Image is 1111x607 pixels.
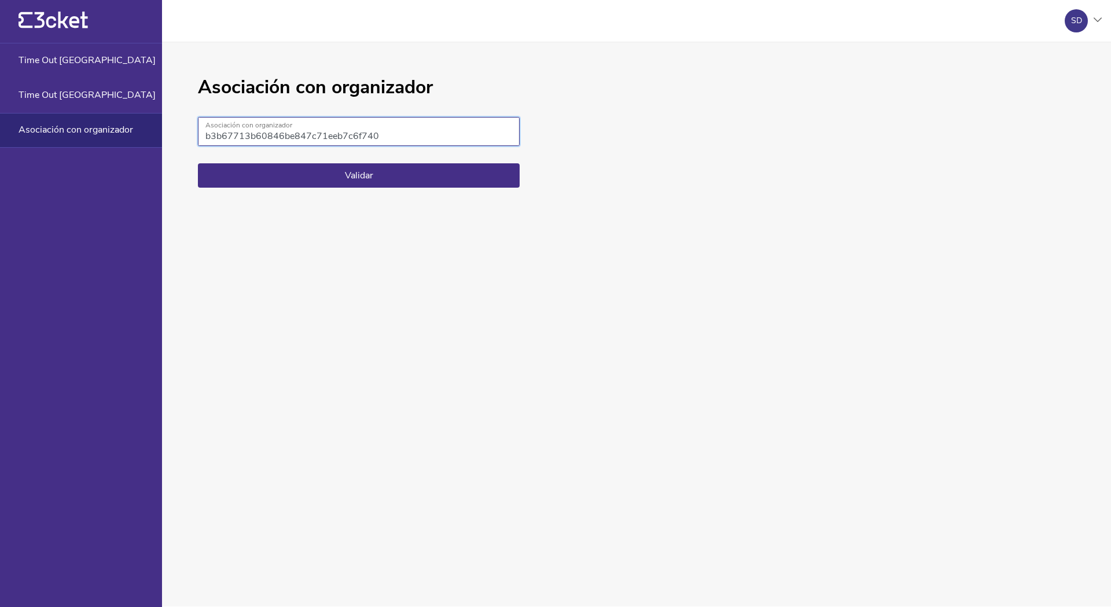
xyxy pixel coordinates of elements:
input: Asociación con organizador [198,117,520,146]
span: Asociación con organizador [19,125,133,135]
div: SD [1071,16,1082,25]
span: Time Out [GEOGRAPHIC_DATA] [19,90,156,100]
span: Time Out [GEOGRAPHIC_DATA] [19,55,156,65]
button: Validar [198,163,520,188]
g: {' '} [19,12,32,28]
h1: Asociación con organizador [198,77,520,98]
a: {' '} [19,23,88,31]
